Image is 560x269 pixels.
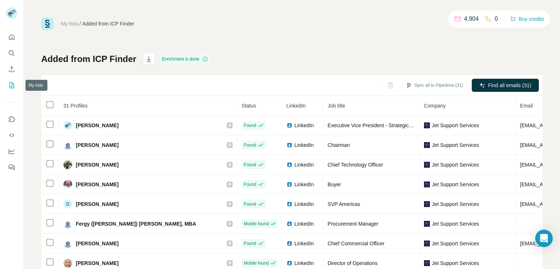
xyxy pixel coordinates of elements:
div: D [63,200,72,208]
img: Avatar [63,219,72,228]
button: Sync all to Pipedrive (31) [401,80,468,91]
img: company-logo [424,241,430,246]
img: company-logo [424,260,430,266]
span: Jet Support Services [432,141,479,149]
img: LinkedIn logo [287,221,292,227]
img: Avatar [63,141,72,149]
span: Found [244,181,256,188]
button: Use Surfe API [6,129,17,142]
button: Use Surfe on LinkedIn [6,113,17,126]
span: [PERSON_NAME] [76,181,118,188]
span: LinkedIn [295,181,314,188]
div: Added from ICP Finder [82,20,135,27]
span: Job title [328,103,345,109]
a: My lists [61,21,78,27]
button: Search [6,47,17,60]
img: LinkedIn logo [287,162,292,168]
p: 4,904 [464,15,479,23]
span: Executive Vice President - Strategic Maintenance and Supplier Management [328,122,501,128]
span: Fergy ([PERSON_NAME]) [PERSON_NAME], MBA [76,220,196,227]
button: Buy credits [510,14,544,24]
img: Avatar [63,180,72,189]
img: Avatar [63,239,72,248]
span: Mobile found [244,260,269,266]
img: LinkedIn logo [287,122,292,128]
span: Jet Support Services [432,220,479,227]
span: SVP Americas [328,201,360,207]
p: 0 [495,15,498,23]
span: [PERSON_NAME] [76,200,118,208]
span: LinkedIn [295,240,314,247]
span: Chief Commercial Officer [328,241,385,246]
img: LinkedIn logo [287,182,292,187]
span: Director of Operations [328,260,378,266]
span: [PERSON_NAME] [76,141,118,149]
span: Jet Support Services [432,161,479,168]
img: company-logo [424,221,430,227]
img: LinkedIn logo [287,241,292,246]
span: [PERSON_NAME] [76,240,118,247]
span: [PERSON_NAME] [76,122,118,129]
span: LinkedIn [287,103,306,109]
span: Mobile found [244,221,269,227]
span: Found [244,240,256,247]
span: LinkedIn [295,220,314,227]
img: LinkedIn logo [287,201,292,207]
button: Quick start [6,31,17,44]
button: Feedback [6,161,17,174]
div: Enrichment is done [160,55,210,63]
span: Company [424,103,446,109]
img: LinkedIn logo [287,260,292,266]
img: company-logo [424,182,430,187]
span: LinkedIn [295,122,314,129]
li: / [79,20,81,27]
button: Enrich CSV [6,63,17,76]
button: Find all emails (31) [472,79,539,92]
span: Jet Support Services [432,260,479,267]
span: Procurement Manager [328,221,378,227]
div: Open Intercom Messenger [535,230,553,247]
span: Found [244,122,256,129]
img: Avatar [63,121,72,130]
span: Jet Support Services [432,122,479,129]
img: Avatar [63,160,72,169]
span: Chief Technology Officer [328,162,383,168]
span: Found [244,142,256,148]
img: Avatar [63,259,72,268]
span: Status [242,103,256,109]
span: LinkedIn [295,141,314,149]
span: Buyer [328,182,341,187]
span: LinkedIn [295,200,314,208]
span: LinkedIn [295,260,314,267]
span: Find all emails (31) [488,82,531,89]
span: Chairman [328,142,350,148]
span: 31 Profiles [63,103,87,109]
span: LinkedIn [295,161,314,168]
span: [PERSON_NAME] [76,260,118,267]
img: company-logo [424,142,430,148]
img: company-logo [424,122,430,128]
h1: Added from ICP Finder [41,53,136,65]
img: LinkedIn logo [287,142,292,148]
button: Dashboard [6,145,17,158]
span: Jet Support Services [432,240,479,247]
span: Email [520,103,533,109]
span: Jet Support Services [432,181,479,188]
img: company-logo [424,201,430,207]
img: company-logo [424,162,430,168]
span: Found [244,201,256,207]
img: Surfe Logo [41,17,54,30]
span: [PERSON_NAME] [76,161,118,168]
span: Found [244,161,256,168]
button: My lists [6,79,17,92]
span: Jet Support Services [432,200,479,208]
